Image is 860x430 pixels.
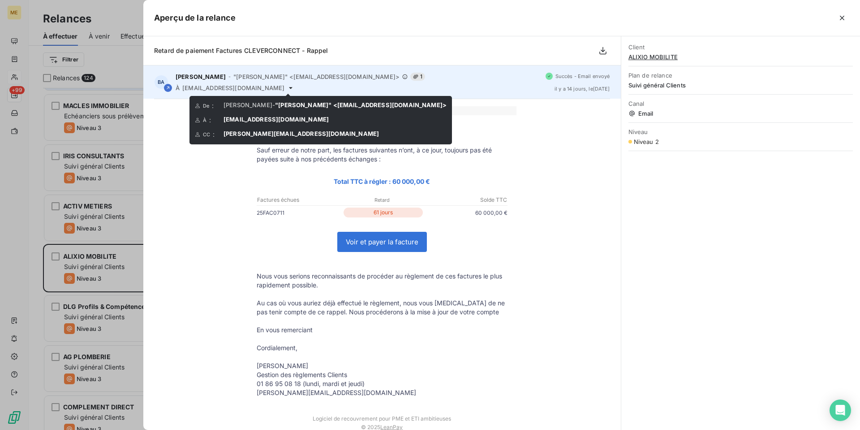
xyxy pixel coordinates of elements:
p: Retard [340,196,423,204]
p: [PERSON_NAME] [257,361,507,370]
p: 60 000,00 € [425,208,507,217]
span: [PERSON_NAME][EMAIL_ADDRESS][DOMAIN_NAME] [224,130,379,137]
span: Client [628,43,853,51]
p: 25FAC0711 [257,208,342,217]
span: Niveau 2 [634,138,659,145]
span: 1 [410,73,425,81]
p: Cordialement, [257,343,507,352]
span: Email [628,110,853,117]
span: Niveau [628,128,853,135]
span: ALIXIO MOBILITE [628,53,853,61]
span: De [203,103,209,109]
p: Factures échues [257,196,340,204]
a: Voir et payer la facture [338,232,426,252]
div: BA [154,75,168,89]
span: [EMAIL_ADDRESS][DOMAIN_NAME] [182,84,284,91]
div: Open Intercom Messenger [830,400,851,421]
div: : [195,130,224,139]
span: [PERSON_NAME] [176,73,226,80]
p: Total TTC à régler : 60 000,00 € [257,176,507,187]
h5: Aperçu de la relance [154,12,236,24]
span: Suivi général Clients [628,82,853,89]
span: Canal [628,100,853,107]
span: "[PERSON_NAME]" <[EMAIL_ADDRESS][DOMAIN_NAME]> [233,73,400,80]
td: Logiciel de recouvrement pour PME et ETI ambitieuses [248,406,516,422]
span: À [176,84,180,91]
p: Gestion des règlements Clients [257,370,507,379]
span: CC [203,132,210,137]
p: Sauf erreur de notre part, les factures suivantes n’ont, à ce jour, toujours pas été payées suite... [257,146,507,164]
span: il y a 14 jours , le [DATE] [555,86,610,91]
p: 01 86 95 08 18 (lundi, mardi et jeudi) [257,379,507,388]
p: 61 jours [344,208,423,217]
span: - [224,101,447,109]
span: [EMAIL_ADDRESS][DOMAIN_NAME] [224,116,329,123]
p: Nous vous serions reconnaissants de procéder au règlement de ces factures le plus rapidement poss... [257,272,507,290]
div: : [195,101,224,110]
span: À [203,117,206,123]
span: Succès - Email envoyé [555,74,610,79]
p: Au cas où vous auriez déjà effectué le règlement, nous vous [MEDICAL_DATA] de ne pas tenir compte... [257,299,507,317]
span: Plan de relance [628,72,853,79]
span: [PERSON_NAME] [224,101,272,109]
p: En vous remerciant [257,326,507,334]
div: : [195,116,224,125]
span: "[PERSON_NAME]" <[EMAIL_ADDRESS][DOMAIN_NAME]> [275,101,447,109]
span: Retard de paiement Factures CLEVERCONNECT - Rappel [154,47,328,54]
span: - [228,74,231,79]
p: [PERSON_NAME][EMAIL_ADDRESS][DOMAIN_NAME] [257,388,507,397]
p: Solde TTC [424,196,507,204]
